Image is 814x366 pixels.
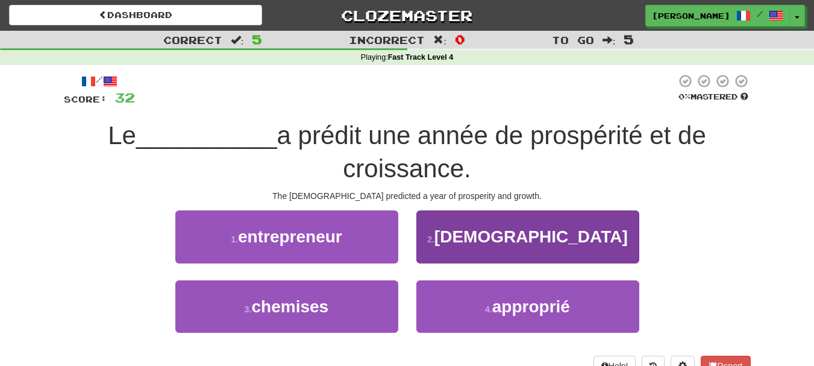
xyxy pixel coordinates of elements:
span: Correct [163,34,222,46]
span: approprié [492,297,570,316]
span: [PERSON_NAME] [652,10,730,21]
div: / [64,74,135,89]
button: 1.entrepreneur [175,210,398,263]
span: Incorrect [349,34,425,46]
span: 32 [114,90,135,105]
span: 5 [252,32,262,46]
div: Mastered [676,92,751,103]
div: The [DEMOGRAPHIC_DATA] predicted a year of prosperity and growth. [64,190,751,202]
strong: Fast Track Level 4 [388,53,454,62]
span: 0 % [678,92,690,101]
button: 2.[DEMOGRAPHIC_DATA] [416,210,639,263]
small: 1 . [231,235,238,244]
span: : [603,35,616,45]
span: chemises [252,297,329,316]
small: 3 . [245,304,252,314]
span: Score: [64,94,107,104]
a: Dashboard [9,5,262,25]
span: To go [552,34,594,46]
span: : [433,35,446,45]
span: Le [108,121,136,150]
a: [PERSON_NAME] / [645,5,790,27]
span: 0 [455,32,465,46]
span: / [757,10,763,18]
a: Clozemaster [280,5,533,26]
small: 4 . [485,304,492,314]
span: entrepreneur [238,227,342,246]
span: __________ [136,121,277,150]
button: 4.approprié [416,280,639,333]
button: 3.chemises [175,280,398,333]
small: 2 . [427,235,434,244]
span: : [231,35,244,45]
span: a prédit une année de prospérité et de croissance. [277,121,706,183]
span: [DEMOGRAPHIC_DATA] [434,227,628,246]
span: 5 [624,32,634,46]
